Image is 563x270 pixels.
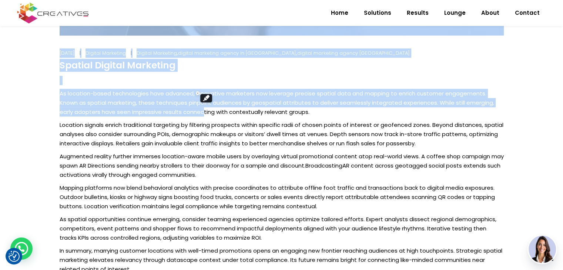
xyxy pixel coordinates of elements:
img: Revisit consent button [9,251,20,262]
span: Solutions [364,3,391,23]
a: Solutions [356,3,399,23]
a: Digital Marketing [86,50,126,57]
span: Home [331,3,348,23]
a: digital marketing agency [GEOGRAPHIC_DATA] [297,50,410,57]
a: Contact [507,3,547,23]
img: Creatives [16,1,90,24]
p: As spatial opportunities continue emerging, consider teaming experienced agencies optimize tailor... [60,215,504,242]
div: , , [137,48,410,58]
img: agent [529,236,556,263]
a: Home [323,3,356,23]
span: Contact [515,3,540,23]
a: [DATE] [60,50,75,57]
h4: Spatial Digital Marketing [60,60,504,71]
button: Consent Preferences [9,251,20,262]
a: About [473,3,507,23]
p: Mapping platforms now blend behavioral analytics with precise coordinates to attribute offline fo... [60,183,504,211]
a: Broadcasting [305,162,342,169]
span: About [481,3,499,23]
a: Results [399,3,436,23]
span: Results [407,3,429,23]
p: Location signals enrich traditional targeting by filtering prospects within specific radii of cho... [60,120,504,148]
a: Lounge [436,3,473,23]
p: Augmented reality further immerses location-aware mobile users by overlaying virtual promotional ... [60,152,504,179]
a: Digital Marketing [137,50,177,57]
p: As location-based technologies have advanced, innovative marketers now leverage precise spatial d... [60,89,504,117]
span: Lounge [444,3,466,23]
a: digital marketing agency in [GEOGRAPHIC_DATA] [178,50,296,57]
